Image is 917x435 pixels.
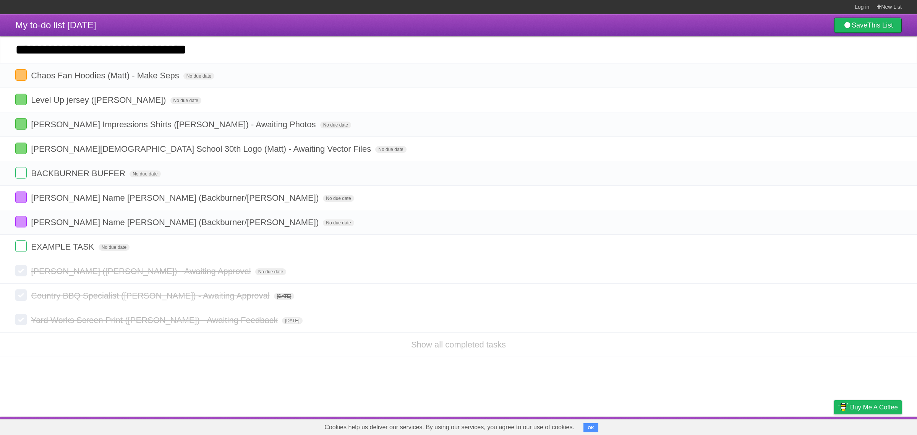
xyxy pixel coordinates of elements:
a: About [732,419,749,433]
b: This List [867,21,893,29]
span: [DATE] [274,293,295,300]
span: No due date [375,146,406,153]
span: No due date [170,97,201,104]
span: [PERSON_NAME] Name [PERSON_NAME] (Backburner/[PERSON_NAME]) [31,193,321,203]
a: Show all completed tasks [411,340,506,349]
span: [PERSON_NAME][DEMOGRAPHIC_DATA] School 30th Logo (Matt) - Awaiting Vector Files [31,144,373,154]
span: No due date [320,122,351,128]
span: EXAMPLE TASK [31,242,96,252]
span: [PERSON_NAME] ([PERSON_NAME]) - Awaiting Approval [31,266,253,276]
span: No due date [323,195,354,202]
span: Level Up jersey ([PERSON_NAME]) [31,95,168,105]
label: Done [15,167,27,179]
label: Done [15,94,27,105]
a: Terms [798,419,815,433]
a: Suggest a feature [854,419,902,433]
label: Done [15,69,27,81]
span: No due date [99,244,130,251]
a: Privacy [824,419,844,433]
label: Done [15,314,27,325]
span: Cookies help us deliver our services. By using our services, you agree to our use of cookies. [317,420,582,435]
span: [PERSON_NAME] Impressions Shirts ([PERSON_NAME]) - Awaiting Photos [31,120,318,129]
span: No due date [130,170,160,177]
span: BACKBURNER BUFFER [31,169,127,178]
img: Buy me a coffee [838,401,848,414]
label: Done [15,265,27,276]
a: SaveThis List [834,18,902,33]
span: Buy me a coffee [850,401,898,414]
label: Done [15,143,27,154]
label: Done [15,289,27,301]
span: My to-do list [DATE] [15,20,96,30]
span: No due date [183,73,214,80]
a: Buy me a coffee [834,400,902,414]
label: Done [15,192,27,203]
label: Done [15,240,27,252]
a: Developers [758,419,789,433]
span: [DATE] [282,317,303,324]
span: [PERSON_NAME] Name [PERSON_NAME] (Backburner/[PERSON_NAME]) [31,217,321,227]
label: Done [15,216,27,227]
button: OK [583,423,598,432]
span: No due date [323,219,354,226]
span: Yard Works Screen Print ([PERSON_NAME]) - Awaiting Feedback [31,315,280,325]
span: Country BBQ Specialist ([PERSON_NAME]) - Awaiting Approval [31,291,271,300]
span: Chaos Fan Hoodies (Matt) - Make Seps [31,71,181,80]
span: No due date [255,268,286,275]
label: Done [15,118,27,130]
